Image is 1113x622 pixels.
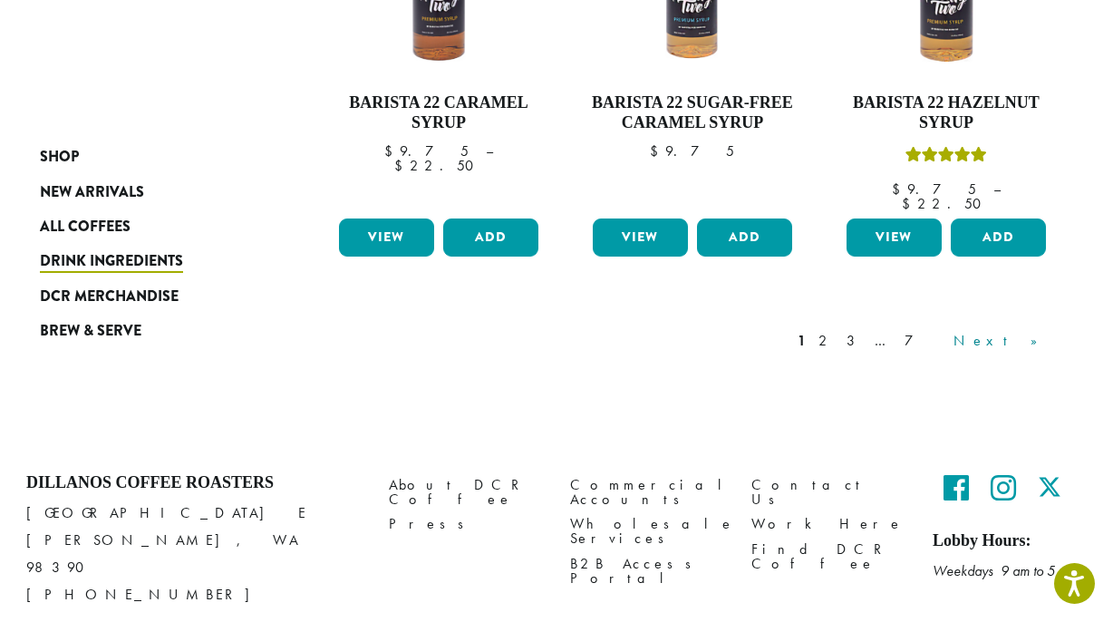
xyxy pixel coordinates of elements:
[751,537,905,576] a: Find DCR Coffee
[384,141,400,160] span: $
[815,330,837,352] a: 2
[751,512,905,537] a: Work Here
[902,194,917,213] span: $
[650,141,734,160] bdi: 9.75
[40,216,131,238] span: All Coffees
[794,330,809,352] a: 1
[389,473,543,512] a: About DCR Coffee
[892,180,976,199] bdi: 9.75
[901,330,944,352] a: 7
[40,250,183,273] span: Drink Ingredients
[394,156,410,175] span: $
[933,561,1076,580] em: Weekdays 9 am to 5 pm
[902,194,990,213] bdi: 22.50
[892,180,907,199] span: $
[593,219,688,257] a: View
[40,286,179,308] span: DCR Merchandise
[40,209,257,244] a: All Coffees
[570,512,724,551] a: Wholesale Services
[389,512,543,537] a: Press
[334,93,543,132] h4: Barista 22 Caramel Syrup
[842,93,1050,132] h4: Barista 22 Hazelnut Syrup
[486,141,493,160] span: –
[443,219,538,257] button: Add
[570,551,724,590] a: B2B Access Portal
[40,279,257,314] a: DCR Merchandise
[339,219,434,257] a: View
[40,314,257,348] a: Brew & Serve
[871,330,895,352] a: …
[40,146,79,169] span: Shop
[751,473,905,512] a: Contact Us
[951,219,1046,257] button: Add
[40,140,257,174] a: Shop
[40,181,144,204] span: New Arrivals
[588,93,797,132] h4: Barista 22 Sugar-Free Caramel Syrup
[993,180,1001,199] span: –
[26,473,362,493] h4: Dillanos Coffee Roasters
[843,330,866,352] a: 3
[905,144,987,171] div: Rated 5.00 out of 5
[950,330,1054,352] a: Next »
[650,141,665,160] span: $
[394,156,482,175] bdi: 22.50
[40,174,257,209] a: New Arrivals
[570,473,724,512] a: Commercial Accounts
[40,244,257,278] a: Drink Ingredients
[933,531,1087,551] h5: Lobby Hours:
[40,320,141,343] span: Brew & Serve
[26,500,362,608] p: [GEOGRAPHIC_DATA] E [PERSON_NAME], WA 98390 [PHONE_NUMBER]
[384,141,469,160] bdi: 9.75
[847,219,942,257] a: View
[697,219,792,257] button: Add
